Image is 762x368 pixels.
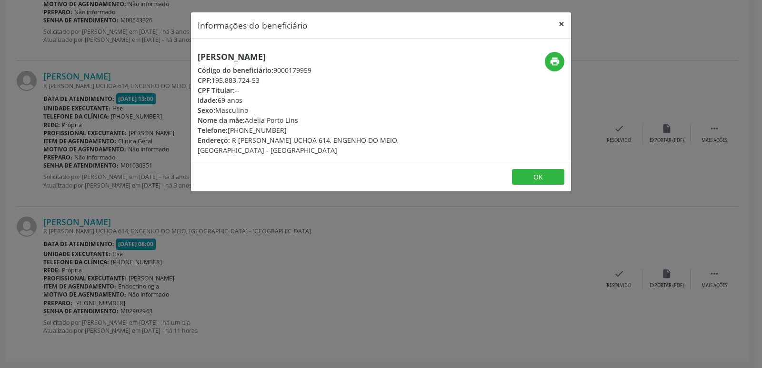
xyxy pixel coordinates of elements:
h5: [PERSON_NAME] [198,52,438,62]
span: CPF Titular: [198,86,235,95]
div: -- [198,85,438,95]
div: [PHONE_NUMBER] [198,125,438,135]
span: Telefone: [198,126,228,135]
span: CPF: [198,76,211,85]
button: Close [552,12,571,36]
span: R [PERSON_NAME] UCHOA 614, ENGENHO DO MEIO, [GEOGRAPHIC_DATA] - [GEOGRAPHIC_DATA] [198,136,399,155]
button: print [545,52,564,71]
div: 195.883.724-53 [198,75,438,85]
i: print [550,56,560,67]
span: Idade: [198,96,218,105]
div: 9000179959 [198,65,438,75]
span: Código do beneficiário: [198,66,273,75]
span: Endereço: [198,136,230,145]
div: 69 anos [198,95,438,105]
div: Adelia Porto Lins [198,115,438,125]
div: Masculino [198,105,438,115]
span: Nome da mãe: [198,116,245,125]
h5: Informações do beneficiário [198,19,308,31]
button: OK [512,169,564,185]
span: Sexo: [198,106,215,115]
